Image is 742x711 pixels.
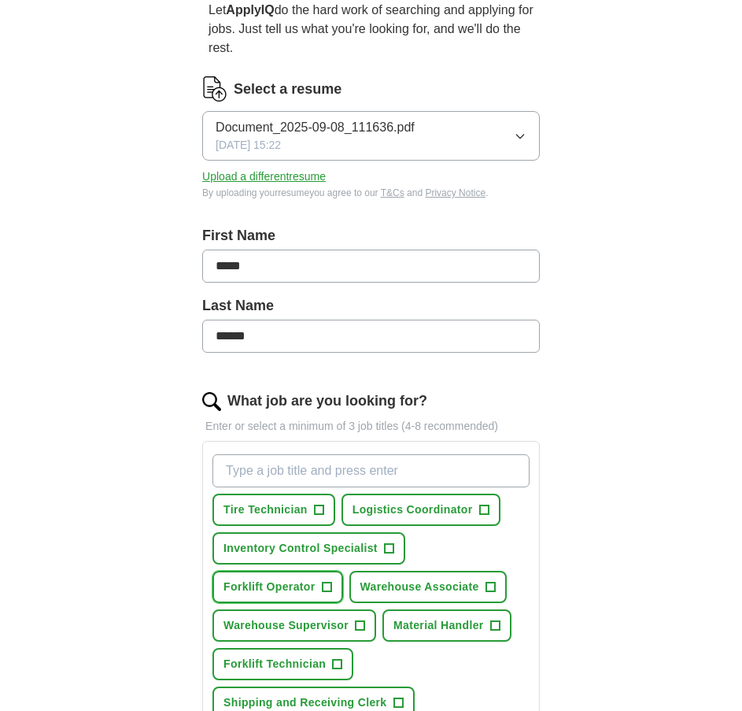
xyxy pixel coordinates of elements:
[202,225,540,246] label: First Name
[393,617,484,634] span: Material Handler
[212,648,353,680] button: Forklift Technician
[202,76,227,102] img: CV Icon
[360,579,479,595] span: Warehouse Associate
[212,494,335,526] button: Tire Technician
[341,494,500,526] button: Logistics Coordinator
[223,579,315,595] span: Forklift Operator
[216,118,415,137] span: Document_2025-09-08_111636.pdf
[349,571,507,603] button: Warehouse Associate
[212,532,405,565] button: Inventory Control Specialist
[353,502,473,518] span: Logistics Coordinator
[202,168,326,185] button: Upload a differentresume
[382,609,511,642] button: Material Handler
[223,656,326,672] span: Forklift Technician
[223,694,386,711] span: Shipping and Receiving Clerk
[223,540,378,557] span: Inventory Control Specialist
[212,609,376,642] button: Warehouse Supervisor
[234,79,341,100] label: Select a resume
[216,137,281,154] span: [DATE] 15:22
[202,295,540,317] label: Last Name
[226,3,274,17] strong: ApplyIQ
[212,454,530,487] input: Type a job title and press enter
[202,186,540,200] div: By uploading your resume you agree to our and .
[202,111,540,161] button: Document_2025-09-08_111636.pdf[DATE] 15:22
[381,187,404,198] a: T&Cs
[223,617,349,634] span: Warehouse Supervisor
[425,187,485,198] a: Privacy Notice
[202,392,221,411] img: search.png
[202,418,540,435] p: Enter or select a minimum of 3 job titles (4-8 recommended)
[223,502,308,518] span: Tire Technician
[212,571,342,603] button: Forklift Operator
[227,391,427,412] label: What job are you looking for?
